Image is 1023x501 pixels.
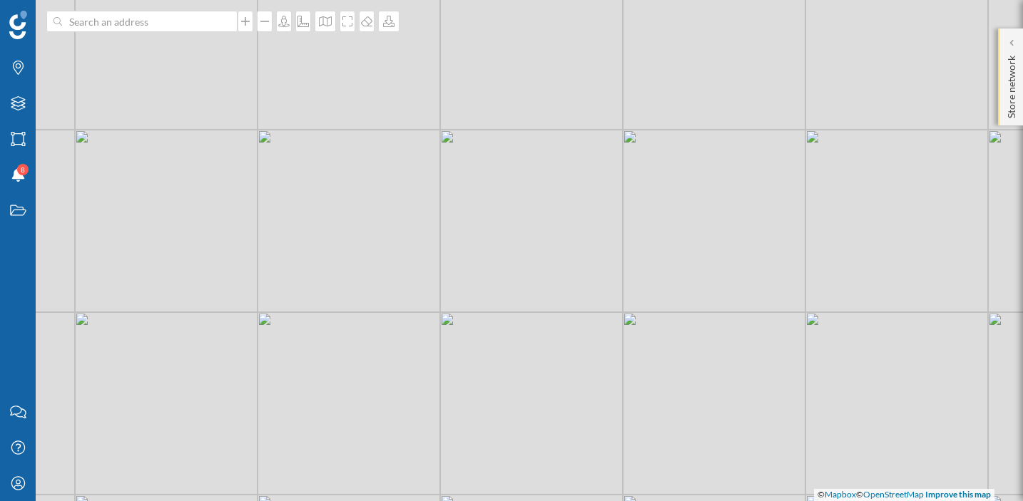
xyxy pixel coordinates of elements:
a: OpenStreetMap [863,489,924,500]
img: Geoblink Logo [9,11,27,39]
span: 8 [21,162,25,177]
p: Store network [1004,50,1019,118]
a: Mapbox [825,489,856,500]
div: © © [814,489,994,501]
a: Improve this map [925,489,991,500]
span: Support [30,10,81,23]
